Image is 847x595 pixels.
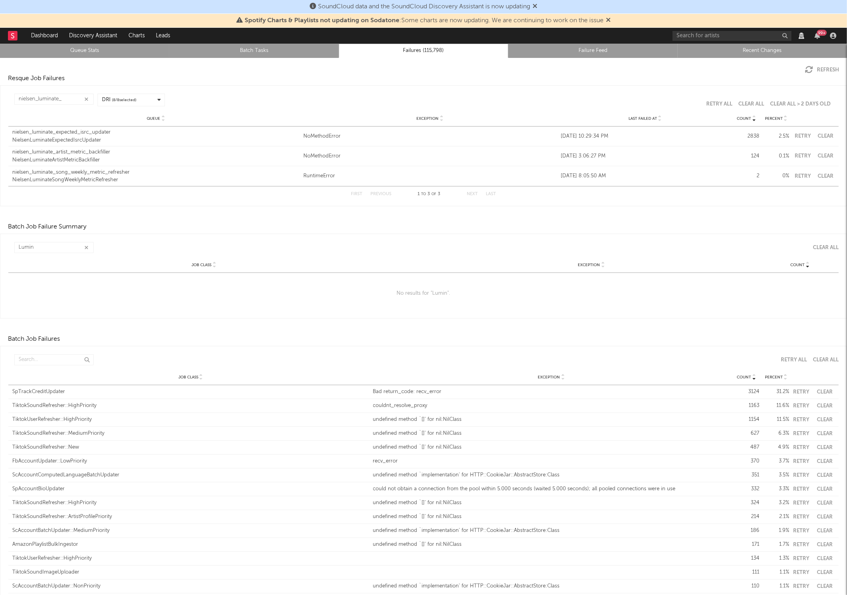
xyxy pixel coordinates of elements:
[373,471,730,479] div: undefined method `implementation' for HTTP::CookieJar::AbstractStore:Class
[793,445,809,450] button: Retry
[775,357,807,363] button: Retry All
[561,132,730,140] div: [DATE] 10:29:34 PM
[763,541,789,549] div: 1.7 %
[734,443,759,451] div: 487
[817,528,833,534] button: Clear
[12,541,369,549] div: AmazonPlaylistBulkIngestor
[734,568,759,576] div: 111
[12,129,299,136] div: nielsen_luminate_expected_isrc_updater
[373,430,730,438] div: undefined method `[]' for nil:NilClass
[417,116,439,121] span: Exception
[370,192,391,196] button: Previous
[763,471,789,479] div: 3.5 %
[25,28,63,44] a: Dashboard
[763,172,789,180] div: 0 %
[318,4,530,10] span: SoundCloud data and the SoundCloud Discovery Assistant is now updating
[606,17,611,24] span: Dismiss
[813,357,839,363] div: Clear All
[12,148,299,164] a: nielsen_luminate_artist_metric_backfillerNielsenLuminateArtistMetricBackfiller
[793,501,809,506] button: Retry
[734,132,759,140] div: 2838
[770,102,831,107] button: Clear All > 2 Days Old
[373,416,730,424] div: undefined method `[]' for nil:NilClass
[373,485,730,493] div: could not obtain a connection from the pool within 5.000 seconds (waited 5.000 seconds); all pool...
[734,582,759,590] div: 110
[793,403,809,409] button: Retry
[245,17,399,24] span: Spotify Charts & Playlists not updating on Sodatone
[12,443,369,451] div: TiktokSoundRefresher::New
[734,402,759,410] div: 1163
[422,192,426,196] span: to
[373,527,730,535] div: undefined method `implementation' for HTTP::CookieJar::AbstractStore:Class
[673,31,791,41] input: Search for artists
[793,431,809,436] button: Retry
[793,528,809,534] button: Retry
[303,172,557,180] div: RuntimeError
[817,403,833,409] button: Clear
[12,129,299,144] a: nielsen_luminate_expected_isrc_updaterNielsenLuminateExpectedIsrcUpdater
[12,499,369,507] div: TiktokSoundRefresher::HighPriority
[817,501,833,506] button: Clear
[817,431,833,436] button: Clear
[793,134,813,139] button: Retry
[763,402,789,410] div: 11.6 %
[763,457,789,465] div: 3.7 %
[4,46,165,56] a: Queue Stats
[150,28,176,44] a: Leads
[351,192,362,196] button: First
[303,152,557,160] a: NoMethodError
[245,17,604,24] span: : Some charts are now updating. We are continuing to work on the issue
[303,132,557,140] a: NoMethodError
[817,174,835,179] button: Clear
[738,102,764,107] button: Clear All
[12,471,369,479] div: ScAccountComputedLanguageBatchUpdater
[192,263,212,267] span: Job Class
[734,430,759,438] div: 627
[807,357,839,363] button: Clear All
[763,430,789,438] div: 6.3 %
[561,172,730,180] div: [DATE] 8:05:50 AM
[14,242,94,253] input: Search...
[629,116,657,121] span: Last Failed At
[467,192,478,196] button: Next
[12,148,299,156] div: nielsen_luminate_artist_metric_backfiller
[12,169,299,184] a: nielsen_luminate_song_weekly_metric_refresherNielsenLuminateSongWeeklyMetricRefresher
[807,245,839,250] button: Clear All
[817,30,827,36] div: 99 +
[737,375,751,380] span: Count
[706,102,732,107] button: Retry All
[763,513,789,521] div: 2.1 %
[12,568,369,576] div: TiktokSoundImageUploader
[763,443,789,451] div: 4.9 %
[763,416,789,424] div: 11.5 %
[734,416,759,424] div: 1154
[765,375,783,380] span: Percent
[486,192,496,196] button: Last
[373,499,730,507] div: undefined method `[]' for nil:NilClass
[817,390,833,395] button: Clear
[14,354,94,365] input: Search...
[793,459,809,464] button: Retry
[407,190,451,199] div: 1 3 3
[793,487,809,492] button: Retry
[12,176,299,184] div: NielsenLuminateSongWeeklyMetricRefresher
[178,375,198,380] span: Job Class
[817,514,833,520] button: Clear
[793,542,809,547] button: Retry
[533,4,537,10] span: Dismiss
[513,46,673,56] a: Failure Feed
[793,514,809,520] button: Retry
[12,402,369,410] div: TiktokSoundRefresher::HighPriority
[373,402,730,410] div: couldnt_resolve_proxy
[561,152,730,160] div: [DATE] 3:06:27 PM
[12,527,369,535] div: ScAccountBatchUpdater::MediumPriority
[817,154,835,159] button: Clear
[343,46,504,56] a: Failures (115,798)
[763,388,789,396] div: 31.2 %
[12,513,369,521] div: TiktokSoundRefresher::ArtistProfilePriority
[12,136,299,144] div: NielsenLuminateExpectedIsrcUpdater
[817,487,833,492] button: Clear
[817,473,833,478] button: Clear
[781,357,807,363] div: Retry All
